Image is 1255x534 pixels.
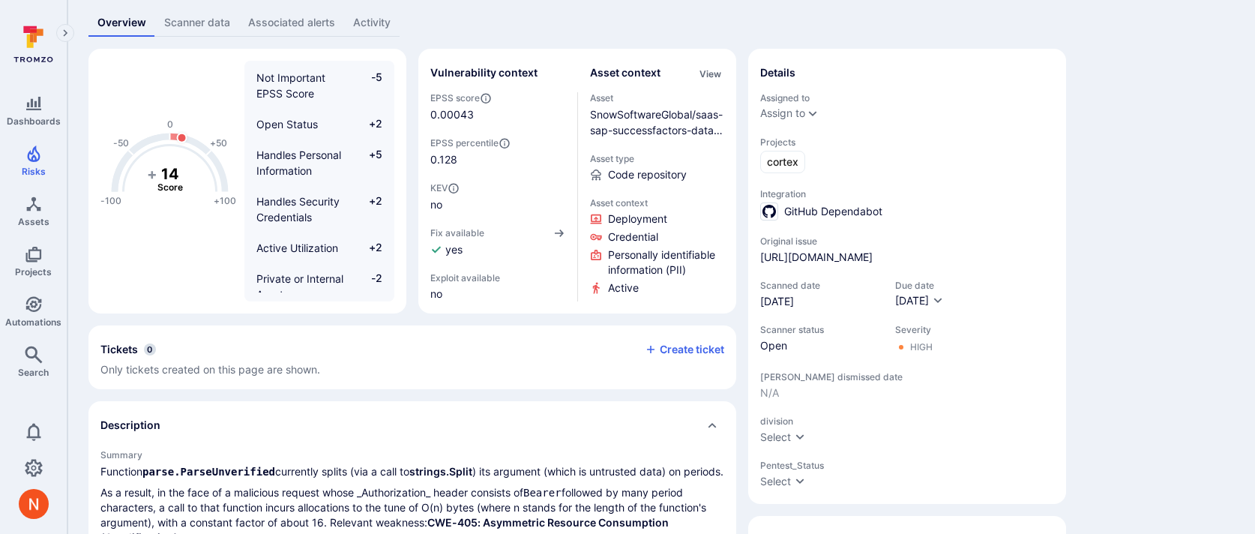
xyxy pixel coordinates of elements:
span: Projects [15,266,52,277]
span: Scanned date [760,280,880,291]
span: Dashboards [7,115,61,127]
div: Click to view all asset context details [696,65,724,81]
button: Create ticket [645,343,724,356]
a: Activity [344,9,400,37]
div: High [910,341,933,353]
span: EPSS percentile [430,137,565,149]
span: EPSS score [430,92,565,104]
button: Expand navigation menu [56,24,74,42]
span: Private or Internal Asset [256,272,343,301]
span: Handles Personal Information [256,148,341,177]
span: Code repository [608,167,687,182]
h2: Vulnerability context [430,65,538,80]
span: +5 [354,147,382,178]
span: yes [445,242,463,257]
text: 0 [167,119,173,130]
span: -2 [354,271,382,302]
a: Scanner data [155,9,239,37]
p: Function currently splits (via a call to ) its argument (which is untrusted data) on periods. [100,464,724,479]
button: Select [760,474,806,489]
span: Due date [895,280,944,291]
text: -100 [100,195,121,206]
span: Scanner status [760,324,880,335]
span: Assigned to [760,92,1054,103]
h2: Asset context [590,65,660,80]
h2: Description [100,418,160,433]
a: cortex [760,151,805,173]
span: division [760,415,1054,427]
span: N/A [760,385,1054,400]
span: no [430,286,565,301]
a: SnowSoftwareGlobal/saas-sap-successfactors-data-collector [590,108,723,152]
span: Projects [760,136,1054,148]
button: Select [760,430,806,445]
text: +50 [210,138,227,149]
span: Integration [760,188,1054,199]
code: Bearer [523,487,562,499]
button: Expand dropdown [807,107,819,119]
tspan: 14 [161,165,179,183]
div: Collapse [88,325,736,389]
span: +2 [354,240,382,256]
span: Click to view evidence [608,229,658,244]
div: Select [760,474,791,489]
img: ACg8ocIprwjrgDQnDsNSk9Ghn5p5-B8DpAKWoJ5Gi9syOE4K59tr4Q=s96-c [19,489,49,519]
span: Handles Security Credentials [256,195,340,223]
span: Click to view evidence [608,247,725,277]
div: Due date field [895,280,944,309]
span: Original issue [760,235,1054,247]
span: 0.00043 [430,107,474,122]
span: Severity [895,324,933,335]
span: no [430,197,565,212]
tspan: + [147,165,157,183]
span: [DATE] [895,294,929,307]
a: Associated alerts [239,9,344,37]
text: +100 [214,195,236,206]
span: Automations [5,316,61,328]
span: Click to view evidence [608,211,667,226]
div: Collapse description [88,401,736,449]
span: 0 [144,343,156,355]
div: Vulnerability tabs [88,9,1234,37]
span: Asset type [590,153,725,164]
span: +2 [354,116,382,132]
span: Assets [18,216,49,227]
span: Risks [22,166,46,177]
a: Overview [88,9,155,37]
span: cortex [767,154,798,169]
span: Open [760,338,880,353]
a: [URL][DOMAIN_NAME] [760,250,873,265]
span: [PERSON_NAME] dismissed date [760,371,1054,382]
g: The vulnerability score is based on the parameters defined in the settings [140,165,200,193]
section: details card [748,49,1066,504]
div: Assign to [760,107,805,119]
span: +2 [354,193,382,225]
text: Score [157,181,183,193]
a: parse.ParseUnverified [142,465,275,478]
span: Open Status [256,118,318,130]
div: Neeren Patki [19,489,49,519]
h2: Tickets [100,342,138,357]
button: [DATE] [895,294,944,309]
span: Not Important EPSS Score [256,71,325,100]
span: KEV [430,182,565,194]
span: Search [18,367,49,378]
span: Asset [590,92,725,103]
span: Pentest_Status [760,460,1054,471]
h3: Summary [100,449,724,460]
span: -5 [354,70,382,101]
span: [DATE] [760,294,880,309]
code: parse.ParseUnverified [142,466,275,478]
span: 0.128 [430,152,565,167]
button: View [696,68,724,79]
span: Click to view evidence [608,280,639,295]
span: Fix available [430,227,484,238]
section: tickets card [88,325,736,389]
span: Asset context [590,197,725,208]
span: Active Utilization [256,241,338,254]
span: Exploit available [430,272,500,283]
span: Only tickets created on this page are shown. [100,363,320,376]
div: Select [760,430,791,445]
a: strings.Split [409,465,472,478]
span: GitHub Dependabot [784,204,882,219]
